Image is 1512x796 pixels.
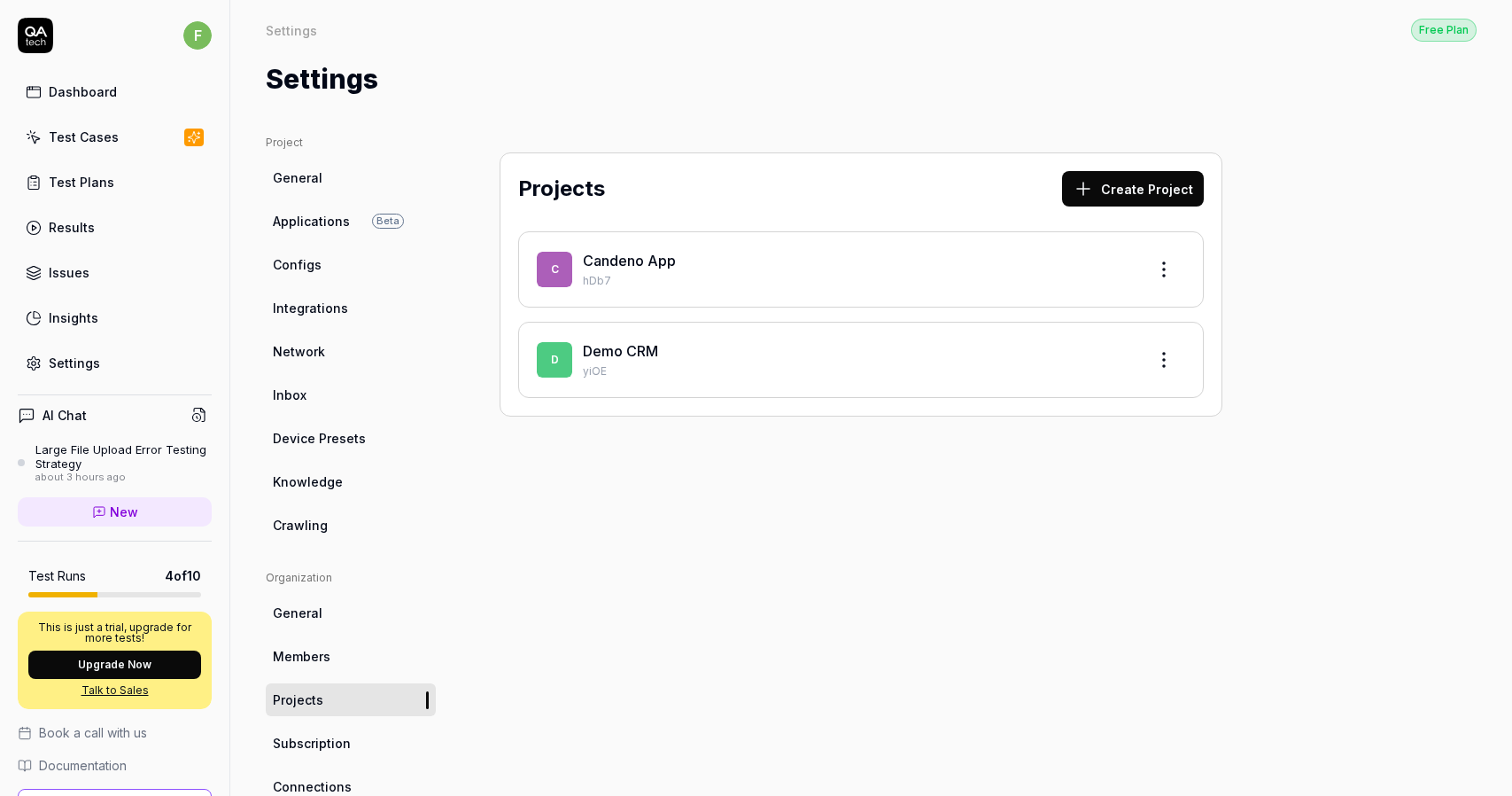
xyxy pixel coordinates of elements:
[28,568,86,584] h5: Test Runs
[372,214,404,229] span: Beta
[273,516,328,535] span: Crawling
[273,472,343,491] span: Knowledge
[273,255,322,274] span: Configs
[266,465,436,498] a: Knowledge
[273,342,325,361] span: Network
[266,292,436,324] a: Integrations
[49,173,114,191] div: Test Plans
[110,503,138,521] span: New
[273,734,351,753] span: Subscription
[266,248,436,281] a: Configs
[518,173,605,205] h2: Projects
[266,335,436,368] a: Network
[266,422,436,455] a: Device Presets
[18,723,212,742] a: Book a call with us
[583,273,1132,289] p: hDb7
[49,354,100,372] div: Settings
[183,21,212,50] span: f
[583,363,1132,379] p: yiOE
[537,342,572,378] span: D
[537,252,572,287] span: C
[1411,18,1477,42] button: Free Plan
[273,691,323,709] span: Projects
[18,346,212,380] a: Settings
[18,74,212,109] a: Dashboard
[49,218,95,237] div: Results
[18,300,212,335] a: Insights
[266,378,436,411] a: Inbox
[273,777,352,796] span: Connections
[273,604,322,622] span: General
[1062,171,1204,207] button: Create Project
[18,497,212,527] a: New
[266,597,436,629] a: General
[266,727,436,760] a: Subscription
[1411,19,1477,42] div: Free Plan
[35,442,212,472] div: Large File Upload Error Testing Strategy
[266,509,436,542] a: Crawling
[18,120,212,154] a: Test Cases
[35,472,212,484] div: about 3 hours ago
[266,683,436,716] a: Projects
[583,342,658,360] a: Demo CRM
[49,308,98,327] div: Insights
[273,386,306,404] span: Inbox
[266,640,436,673] a: Members
[28,622,201,644] p: This is just a trial, upgrade for more tests!
[39,756,127,775] span: Documentation
[266,135,436,151] div: Project
[266,59,378,99] h1: Settings
[43,406,87,425] h4: AI Chat
[266,161,436,194] a: General
[28,683,201,698] a: Talk to Sales
[18,165,212,199] a: Test Plans
[49,82,117,101] div: Dashboard
[49,263,89,282] div: Issues
[266,205,436,238] a: ApplicationsBeta
[266,21,317,39] div: Settings
[28,651,201,679] button: Upgrade Now
[18,756,212,775] a: Documentation
[18,210,212,245] a: Results
[49,128,119,146] div: Test Cases
[39,723,147,742] span: Book a call with us
[273,299,348,317] span: Integrations
[18,255,212,290] a: Issues
[273,168,322,187] span: General
[273,647,330,666] span: Members
[165,566,201,585] span: 4 of 10
[266,570,436,586] div: Organization
[273,429,366,448] span: Device Presets
[583,252,676,269] a: Candeno App
[18,442,212,483] a: Large File Upload Error Testing Strategyabout 3 hours ago
[273,212,350,230] span: Applications
[183,18,212,53] button: f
